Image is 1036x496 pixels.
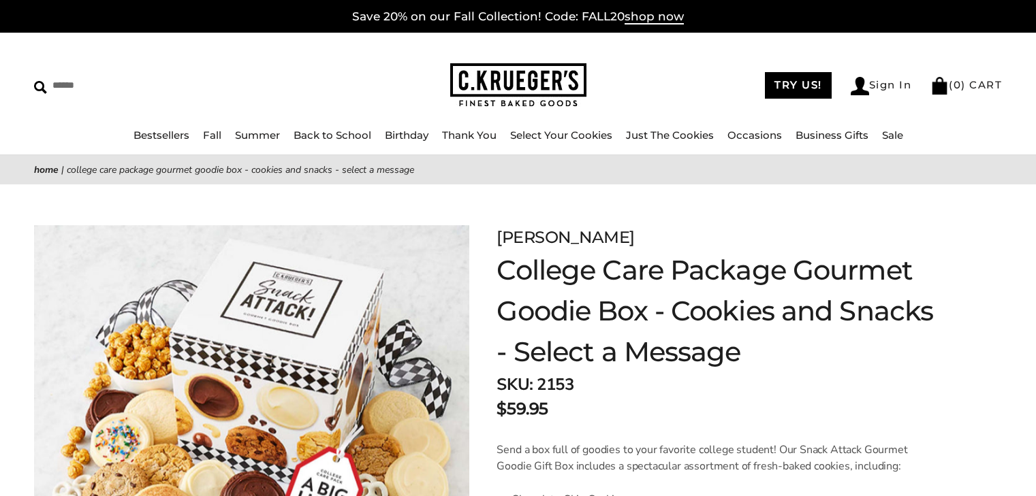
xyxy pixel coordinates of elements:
p: $59.95 [497,397,548,421]
a: Birthday [385,129,428,142]
a: Sale [882,129,903,142]
a: TRY US! [765,72,832,99]
span: | [61,163,64,176]
strong: SKU: [497,374,533,395]
a: Business Gifts [796,129,868,142]
a: Just The Cookies [626,129,714,142]
h1: College Care Package Gourmet Goodie Box - Cookies and Snacks - Select a Message [497,250,935,372]
span: shop now [625,10,684,24]
p: [PERSON_NAME] [497,225,935,250]
img: Search [34,81,47,94]
a: Select Your Cookies [510,129,612,142]
a: Bestsellers [134,129,189,142]
nav: breadcrumbs [34,162,1002,178]
a: Save 20% on our Fall Collection! Code: FALL20shop now [352,10,684,24]
input: Search [34,75,264,96]
img: Bag [930,77,949,95]
a: Back to School [294,129,371,142]
a: Fall [203,129,221,142]
span: College Care Package Gourmet Goodie Box - Cookies and Snacks - Select a Message [67,163,414,176]
img: Account [851,77,869,95]
a: Summer [235,129,280,142]
a: (0) CART [930,78,1002,91]
p: Send a box full of goodies to your favorite college student! Our Snack Attack Gourmet Goodie Gift... [497,442,935,474]
a: Sign In [851,77,912,95]
span: 0 [954,78,962,91]
a: Occasions [727,129,782,142]
img: C.KRUEGER'S [450,63,586,108]
a: Thank You [442,129,497,142]
span: 2153 [537,374,574,395]
a: Home [34,163,59,176]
